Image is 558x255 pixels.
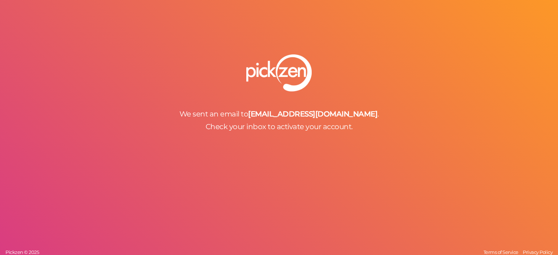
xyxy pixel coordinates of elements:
[206,122,353,131] span: Check your inbox to activate your account.
[484,249,518,255] span: Terms of Service
[523,249,553,255] span: Privacy Policy
[246,54,312,91] img: pz-logo-white.png
[179,110,248,118] span: We sent an email to
[4,249,41,255] a: Pickzen © 2025
[377,110,379,118] span: .
[521,249,554,255] a: Privacy Policy
[482,249,520,255] a: Terms of Service
[248,110,377,118] b: [EMAIL_ADDRESS][DOMAIN_NAME]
